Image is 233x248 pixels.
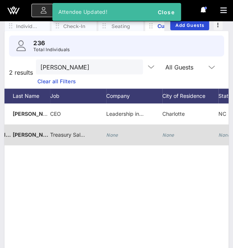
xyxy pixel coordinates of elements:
[165,64,193,71] div: All Guests
[106,89,162,103] div: Company
[13,111,57,117] span: [PERSON_NAME]
[162,111,185,117] span: Charlotte
[106,132,118,138] i: None
[218,111,226,117] span: NC
[58,9,107,15] span: Attendee Updated!
[9,68,33,77] span: 2 results
[50,111,61,117] span: CEO
[16,22,39,30] div: Individuals
[13,131,57,138] span: [PERSON_NAME]
[63,22,85,30] div: Check-In
[170,20,209,30] button: Add Guests
[33,46,70,53] p: Total Individuals
[33,38,70,47] p: 236
[175,22,205,28] span: Add Guests
[157,9,175,15] span: Close
[162,89,218,103] div: City of Residence
[154,5,178,19] button: Close
[50,89,106,103] div: Job
[37,77,76,86] a: Clear all Filters
[156,22,179,30] div: Custom
[50,131,104,138] span: Treasury Sales Officer
[162,132,174,138] i: None
[106,111,167,117] span: Leadership in the Clouds
[110,22,132,30] div: Seating
[161,59,221,74] div: All Guests
[218,132,230,138] i: None
[13,89,50,103] div: Last Name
